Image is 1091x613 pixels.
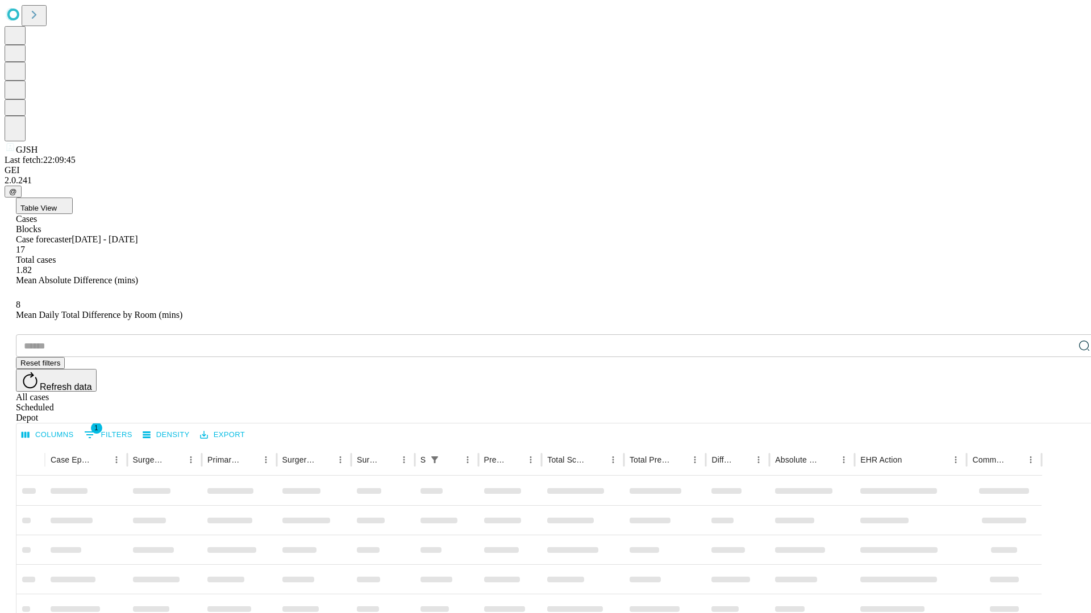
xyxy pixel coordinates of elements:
button: Menu [258,452,274,468]
div: Comments [972,455,1005,464]
span: [DATE] - [DATE] [72,234,138,244]
button: Sort [1007,452,1023,468]
button: Show filters [427,452,443,468]
button: Menu [332,452,348,468]
button: Menu [183,452,199,468]
div: EHR Action [860,455,902,464]
div: Scheduled In Room Duration [420,455,426,464]
button: Sort [317,452,332,468]
span: Mean Daily Total Difference by Room (mins) [16,310,182,320]
div: 2.0.241 [5,175,1086,186]
button: Sort [589,452,605,468]
button: Menu [948,452,964,468]
button: Sort [671,452,687,468]
div: Total Scheduled Duration [547,455,588,464]
span: 1.82 [16,265,32,275]
button: Menu [460,452,476,468]
button: Show filters [81,426,135,444]
button: Sort [903,452,919,468]
button: Export [197,426,248,444]
button: Sort [444,452,460,468]
button: Menu [605,452,621,468]
span: 8 [16,300,20,309]
button: Menu [109,452,124,468]
button: @ [5,186,22,198]
button: Menu [751,452,767,468]
span: Case forecaster [16,234,72,244]
button: Sort [242,452,258,468]
button: Menu [396,452,412,468]
div: Absolute Difference [775,455,819,464]
span: Mean Absolute Difference (mins) [16,275,138,285]
button: Sort [93,452,109,468]
button: Menu [687,452,703,468]
span: GJSH [16,145,38,154]
button: Density [140,426,193,444]
button: Sort [735,452,751,468]
button: Menu [523,452,539,468]
div: GEI [5,165,1086,175]
span: @ [9,187,17,196]
div: Difference [711,455,734,464]
div: Surgery Date [357,455,379,464]
span: Table View [20,204,57,212]
span: Reset filters [20,359,60,367]
span: 1 [91,422,102,434]
div: Case Epic Id [51,455,91,464]
div: Predicted In Room Duration [484,455,506,464]
button: Table View [16,198,73,214]
button: Refresh data [16,369,97,392]
span: Refresh data [40,382,92,392]
div: Primary Service [207,455,240,464]
span: Last fetch: 22:09:45 [5,155,76,165]
div: Surgery Name [282,455,315,464]
button: Sort [820,452,836,468]
button: Sort [167,452,183,468]
div: Total Predicted Duration [630,455,671,464]
div: Surgeon Name [133,455,166,464]
div: 1 active filter [427,452,443,468]
button: Select columns [19,426,77,444]
button: Menu [836,452,852,468]
button: Sort [507,452,523,468]
button: Menu [1023,452,1039,468]
span: 17 [16,245,25,254]
button: Sort [380,452,396,468]
span: Total cases [16,255,56,264]
button: Reset filters [16,357,65,369]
